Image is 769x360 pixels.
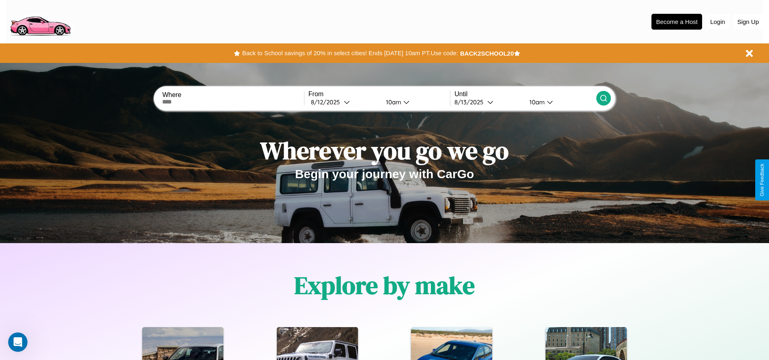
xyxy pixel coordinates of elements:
[733,14,763,29] button: Sign Up
[308,91,450,98] label: From
[651,14,702,30] button: Become a Host
[525,98,547,106] div: 10am
[382,98,403,106] div: 10am
[6,4,74,38] img: logo
[460,50,514,57] b: BACK2SCHOOL20
[8,332,28,352] iframe: Intercom live chat
[240,47,460,59] button: Back to School savings of 20% in select cities! Ends [DATE] 10am PT.Use code:
[454,91,596,98] label: Until
[523,98,596,106] button: 10am
[311,98,344,106] div: 8 / 12 / 2025
[308,98,379,106] button: 8/12/2025
[759,164,765,196] div: Give Feedback
[162,91,304,99] label: Where
[294,269,475,302] h1: Explore by make
[454,98,487,106] div: 8 / 13 / 2025
[706,14,729,29] button: Login
[379,98,450,106] button: 10am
